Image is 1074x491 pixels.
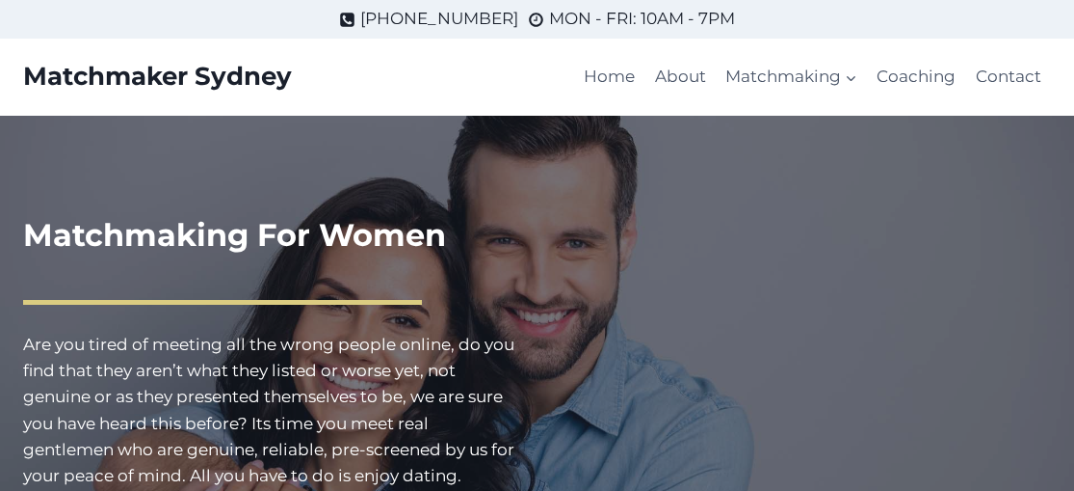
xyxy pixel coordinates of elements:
[360,6,518,32] span: [PHONE_NUMBER]
[339,6,518,32] a: [PHONE_NUMBER]
[549,6,735,32] span: MON - FRI: 10AM - 7PM
[574,54,644,100] a: Home
[716,54,867,100] a: Matchmaking
[23,62,292,92] a: Matchmaker Sydney
[23,212,522,259] h1: Matchmaking For Women
[23,332,522,489] p: Are you tired of meeting all the wrong people online, do you find that they aren’t what they list...
[867,54,965,100] a: Coaching
[966,54,1051,100] a: Contact
[574,54,1051,100] nav: Primary Navigation
[645,54,716,100] a: About
[725,64,857,90] span: Matchmaking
